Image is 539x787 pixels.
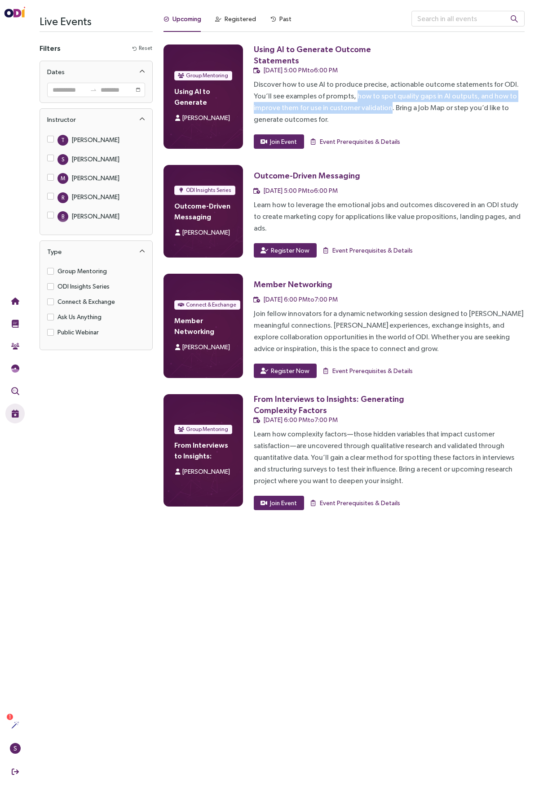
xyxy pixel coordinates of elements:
div: Dates [47,67,65,77]
div: Type [47,246,62,257]
span: Event Prerequisites & Details [332,366,413,376]
h3: Live Events [40,11,153,31]
div: Dates [40,61,152,83]
button: Reset [132,44,153,53]
span: [DATE] 5:00 PM to 6:00 PM [264,67,338,74]
h4: Member Networking [174,315,232,337]
div: Using AI to Generate Outcome Statements [254,44,413,66]
span: Event Prerequisites & Details [320,498,400,508]
span: Group Mentoring [186,425,228,434]
span: Register Now [271,366,309,376]
div: Past [279,14,292,24]
span: [PERSON_NAME] [182,343,230,351]
div: [PERSON_NAME] [72,192,119,202]
span: [PERSON_NAME] [182,114,230,121]
div: Join fellow innovators for a dynamic networking session designed to [PERSON_NAME] meaningful conn... [254,308,525,355]
div: From Interviews to Insights: Generating Complexity Factors [254,393,413,416]
div: Type [40,241,152,262]
span: to [90,86,97,93]
div: Outcome-Driven Messaging [254,170,360,181]
div: Learn how to leverage the emotional jobs and outcomes discovered in an ODI study to create market... [254,199,525,234]
h4: Using AI to Generate Outcome Statements [174,86,232,107]
button: Home [5,291,25,311]
span: [PERSON_NAME] [182,468,230,475]
button: Register Now [254,243,317,258]
span: swap-right [90,86,97,93]
button: Needs Framework [5,359,25,378]
button: Event Prerequisites & Details [322,364,413,378]
span: [DATE] 6:00 PM to 7:00 PM [264,296,338,303]
button: Training [5,314,25,333]
span: Public Webinar [54,327,102,337]
div: Instructor [47,114,76,125]
input: Search in all events [411,11,525,27]
button: Join Event [254,496,304,510]
span: search [510,15,518,23]
div: [PERSON_NAME] [72,211,119,221]
button: Register Now [254,364,317,378]
h4: Outcome-Driven Messaging [174,200,232,222]
button: Community [5,336,25,356]
img: JTBD Needs Framework [11,365,19,373]
div: Registered [225,14,256,24]
div: Discover how to use AI to produce precise, actionable outcome statements for ODI. You’ll see exam... [254,79,525,125]
button: Live Events [5,404,25,423]
span: Event Prerequisites & Details [332,245,413,255]
div: [PERSON_NAME] [72,135,119,145]
span: [PERSON_NAME] [182,229,230,236]
span: Ask Us Anything [54,312,105,322]
img: Actions [11,721,19,729]
button: Sign Out [5,762,25,782]
div: Member Networking [254,279,332,290]
button: Join Event [254,134,304,149]
h4: Filters [40,43,61,53]
span: S [13,743,17,754]
img: Live Events [11,409,19,418]
div: [PERSON_NAME] [72,154,119,164]
button: Event Prerequisites & Details [309,134,401,149]
div: [PERSON_NAME] [72,173,119,183]
span: T [61,135,65,146]
span: ODI Insights Series [186,186,231,195]
button: S [5,738,25,758]
button: Outcome Validation [5,381,25,401]
div: Instructor [40,109,152,130]
span: Group Mentoring [186,71,228,80]
span: Reset [139,44,152,53]
span: M [61,173,65,184]
h4: From Interviews to Insights: Generating Complexity Factors [174,440,232,461]
button: Event Prerequisites & Details [322,243,413,258]
span: Join Event [270,498,297,508]
span: [DATE] 5:00 PM to 6:00 PM [264,187,338,194]
div: Upcoming [172,14,201,24]
span: ODI Insights Series [54,281,113,291]
div: Learn how complexity factors—those hidden variables that impact customer satisfaction—are uncover... [254,428,525,487]
span: Event Prerequisites & Details [320,137,400,147]
button: search [503,11,526,27]
span: R [62,192,64,203]
span: B [62,211,64,222]
img: Community [11,342,19,350]
span: Connect & Exchange [54,297,119,307]
span: Register Now [271,245,309,255]
span: Group Mentoring [54,266,110,276]
span: Join Event [270,137,297,147]
span: [DATE] 6:00 PM to 7:00 PM [264,416,338,423]
span: S [62,154,64,165]
img: Outcome Validation [11,387,19,395]
span: Connect & Exchange [186,300,236,309]
sup: 1 [7,714,13,720]
span: 1 [9,714,11,720]
img: Training [11,320,19,328]
button: Actions [5,715,25,735]
button: Event Prerequisites & Details [309,496,401,510]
